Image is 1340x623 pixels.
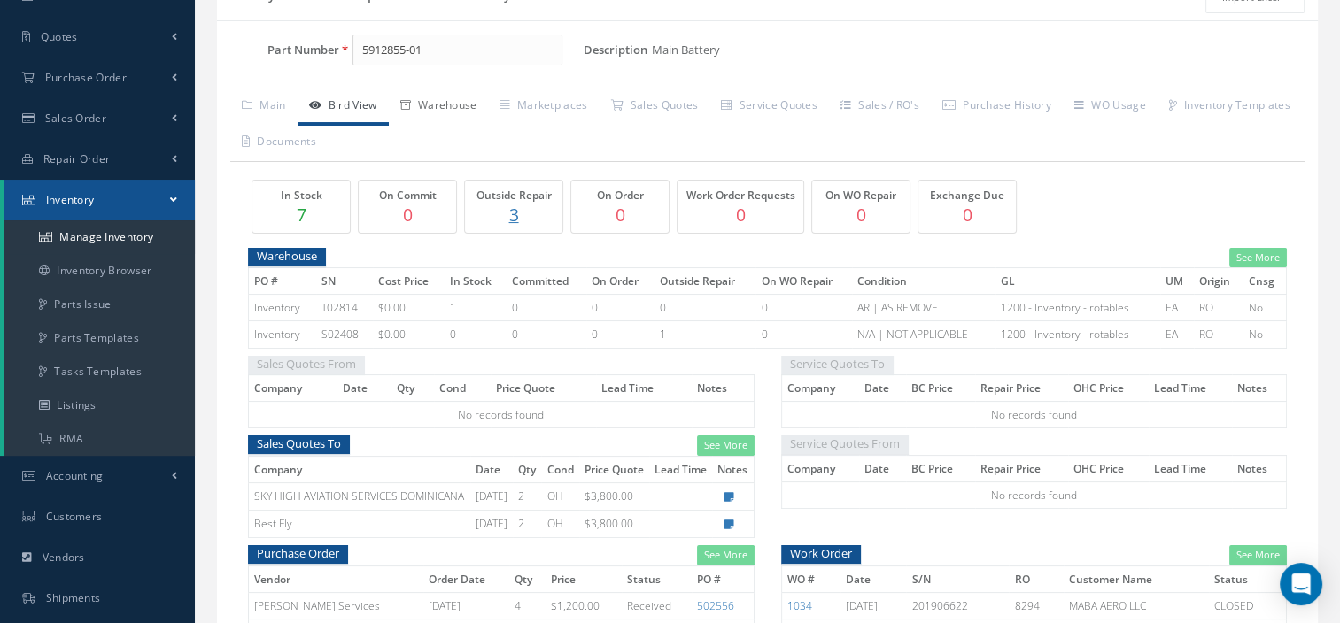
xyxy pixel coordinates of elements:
[546,592,622,619] td: $1,200.00
[931,88,1063,126] a: Purchase History
[840,565,906,592] th: Date
[579,456,649,482] th: Price Quote
[576,189,664,202] h5: On Order
[840,592,906,619] td: [DATE]
[1194,321,1243,348] td: RO
[1064,592,1209,619] td: MABA AERO LLC
[257,189,345,202] h5: In Stock
[249,482,471,510] td: SKY HIGH AVIATION SERVICES DOMINICANA
[507,295,586,321] td: 0
[975,375,1069,402] th: Repair Price
[316,295,373,321] td: T02814
[46,192,95,207] span: Inventory
[541,456,578,482] th: Cond
[817,202,905,227] p: 0
[445,268,507,295] th: In Stock
[423,565,509,592] th: Order Date
[41,29,78,44] span: Quotes
[1160,295,1194,321] td: EA
[43,550,85,565] span: Vendors
[4,288,195,321] a: Parts Issue
[513,482,541,510] td: 2
[254,300,300,315] span: Inventory
[469,202,558,227] a: 3
[622,592,692,619] td: Received
[1009,592,1064,619] td: 8294
[46,509,103,524] span: Customers
[655,321,756,348] td: 1
[45,70,127,85] span: Purchase Order
[755,295,852,321] td: 0
[337,375,391,402] th: Date
[373,321,445,348] td: $0.00
[248,245,326,267] span: Warehouse
[4,254,195,288] a: Inventory Browser
[248,542,348,565] span: Purchase Order
[254,327,300,342] span: Inventory
[584,43,647,57] label: Description
[1149,375,1232,402] th: Lead Time
[1160,268,1194,295] th: UM
[45,111,106,126] span: Sales Order
[513,511,541,538] td: 2
[697,545,755,565] a: See More
[1232,375,1286,402] th: Notes
[852,268,995,295] th: Condition
[509,592,546,619] td: 4
[546,565,622,592] th: Price
[995,295,1160,321] td: 1200 - Inventory - rotables
[373,268,445,295] th: Cost Price
[1229,248,1287,268] a: See More
[1232,455,1286,481] th: Notes
[4,355,195,388] a: Tasks Templates
[389,88,489,126] a: Warehouse
[249,375,338,402] th: Company
[249,592,424,619] td: [PERSON_NAME] Services
[755,321,852,348] td: 0
[445,295,507,321] td: 1
[249,456,471,482] th: Company
[298,88,389,126] a: Bird View
[445,321,507,348] td: 0
[599,88,709,126] a: Sales Quotes
[579,482,649,510] td: $3,800.00
[579,511,649,538] td: $3,800.00
[652,35,727,66] span: Main Battery
[470,482,513,510] td: [DATE]
[1243,295,1286,321] td: No
[697,598,734,613] a: 502556
[363,202,452,227] p: 0
[829,88,931,126] a: Sales / RO's
[906,455,975,481] th: BC Price
[682,202,799,227] p: 0
[1009,565,1064,592] th: RO
[1064,565,1209,592] th: Customer Name
[817,189,905,202] h5: On WO Repair
[363,189,452,202] h5: On Commit
[586,295,655,321] td: 0
[1160,321,1194,348] td: EA
[781,353,894,375] span: Service Quotes To
[4,180,195,220] a: Inventory
[230,88,298,126] a: Main
[975,455,1069,481] th: Repair Price
[541,511,578,538] td: OH
[489,88,600,126] a: Marketplaces
[655,268,756,295] th: Outside Repair
[4,321,195,355] a: Parts Templates
[649,456,712,482] th: Lead Time
[781,402,1287,428] td: No records found
[1194,268,1243,295] th: Origin
[586,268,655,295] th: On Order
[257,202,345,227] p: 7
[1158,88,1302,126] a: Inventory Templates
[781,455,859,481] th: Company
[507,321,586,348] td: 0
[507,268,586,295] th: Committed
[1229,545,1287,565] a: See More
[682,189,799,202] h5: Work Order Requests
[423,592,509,619] td: [DATE]
[712,456,754,482] th: Notes
[470,456,513,482] th: Date
[46,468,104,483] span: Accounting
